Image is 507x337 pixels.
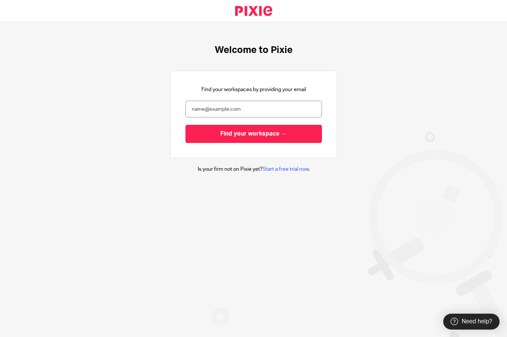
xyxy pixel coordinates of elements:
input: name@example.com [185,101,322,117]
p: Find your workspaces by providing your email [201,86,306,93]
input: Find your workspace → [185,125,322,143]
div: Need help? [443,314,500,330]
h1: Welcome to Pixie [215,44,293,56]
a: Start a free trial now [263,167,309,172]
p: Is your firm not on Pixie yet? . [198,166,310,173]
